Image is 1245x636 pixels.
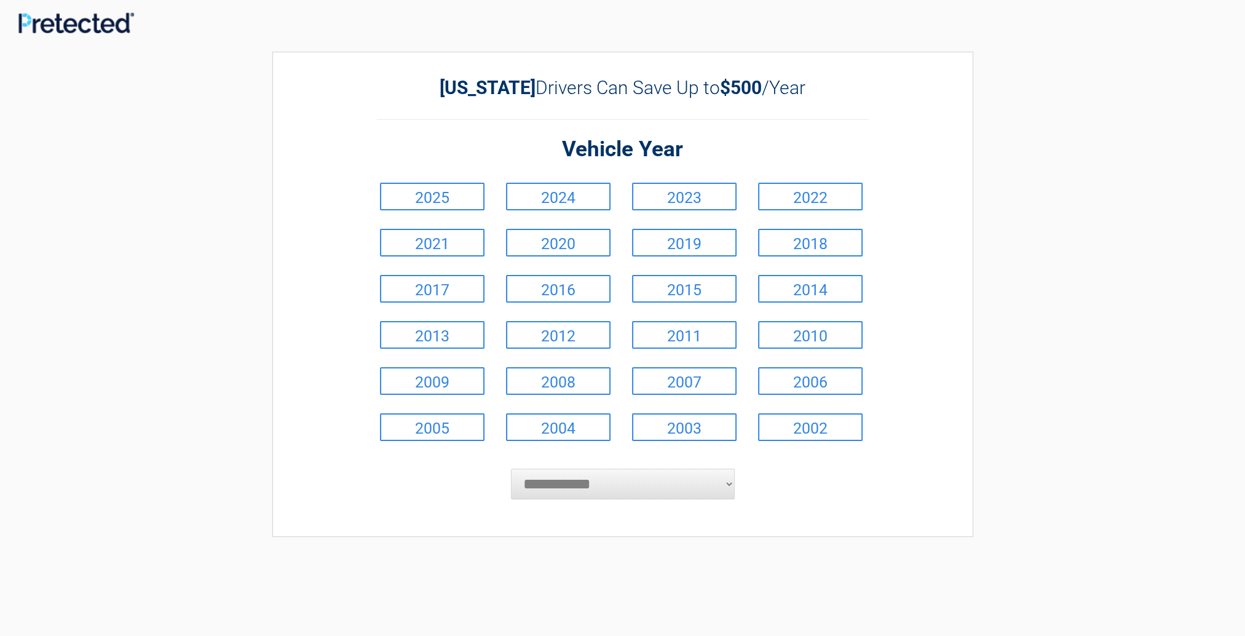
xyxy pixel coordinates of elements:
a: 2008 [506,367,611,395]
h2: Drivers Can Save Up to /Year [377,77,869,98]
a: 2017 [380,275,484,303]
a: 2005 [380,413,484,441]
a: 2016 [506,275,611,303]
a: 2009 [380,367,484,395]
a: 2012 [506,321,611,349]
a: 2007 [632,367,737,395]
a: 2021 [380,229,484,256]
a: 2025 [380,183,484,210]
a: 2006 [758,367,863,395]
a: 2020 [506,229,611,256]
a: 2024 [506,183,611,210]
h2: Vehicle Year [377,135,869,164]
a: 2018 [758,229,863,256]
img: Main Logo [18,12,134,33]
a: 2002 [758,413,863,441]
a: 2023 [632,183,737,210]
a: 2019 [632,229,737,256]
a: 2011 [632,321,737,349]
a: 2010 [758,321,863,349]
b: [US_STATE] [440,77,536,98]
a: 2003 [632,413,737,441]
a: 2013 [380,321,484,349]
a: 2015 [632,275,737,303]
a: 2014 [758,275,863,303]
a: 2022 [758,183,863,210]
a: 2004 [506,413,611,441]
b: $500 [720,77,762,98]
